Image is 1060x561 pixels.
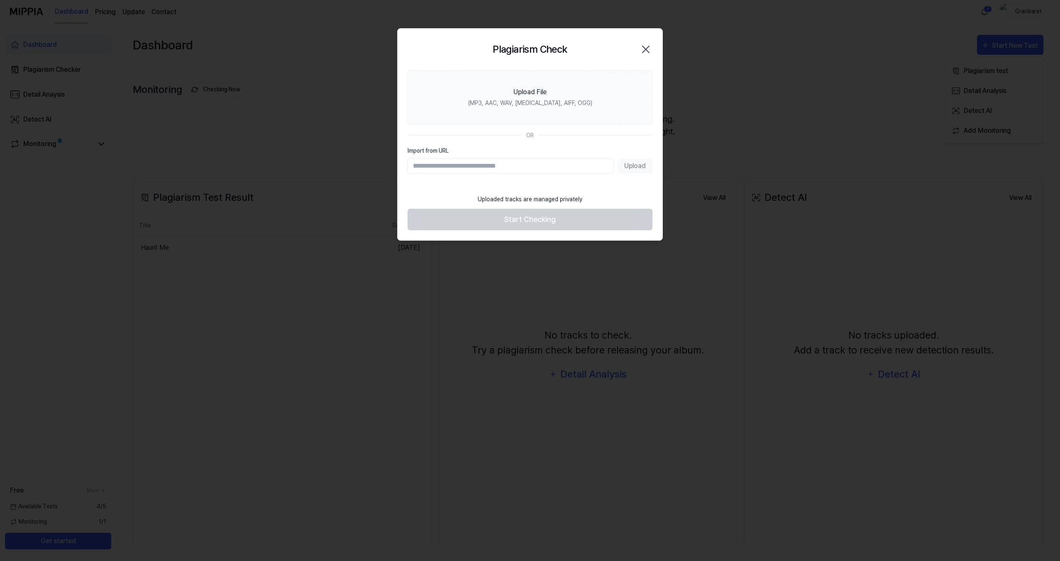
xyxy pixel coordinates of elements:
[526,131,534,140] div: OR
[513,87,547,97] div: Upload File
[493,42,567,57] h2: Plagiarism Check
[408,146,652,155] label: Import from URL
[468,99,592,107] div: (MP3, AAC, WAV, [MEDICAL_DATA], AIFF, OGG)
[473,190,587,209] div: Uploaded tracks are managed privately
